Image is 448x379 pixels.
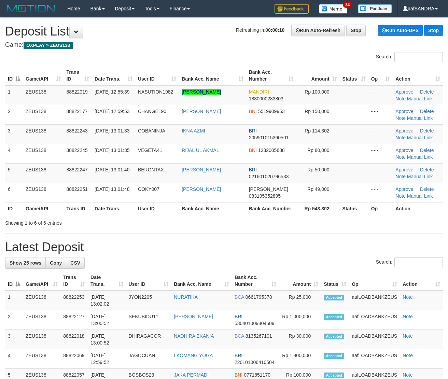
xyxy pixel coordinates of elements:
span: 88822245 [66,148,87,153]
td: 2 [5,310,23,330]
span: [DATE] 13:01:33 [95,128,129,134]
strong: 00:00:10 [265,27,284,33]
th: User ID: activate to sort column ascending [126,271,171,291]
span: BNI [249,109,257,114]
td: JYON2205 [126,291,171,310]
a: [PERSON_NAME] [182,167,221,172]
th: Game/API: activate to sort column ascending [23,271,60,291]
td: Rp 1,800,000 [279,349,321,369]
td: ZEUS138 [23,349,60,369]
a: Manual Link [407,193,433,199]
th: Trans ID: activate to sort column ascending [64,66,92,85]
td: ZEUS138 [23,330,60,349]
td: - - - [368,105,393,124]
td: SEKUBIDU11 [126,310,171,330]
a: Copy [45,257,66,269]
td: 3 [5,124,23,144]
span: Copy 1232005688 to clipboard [258,148,285,153]
a: Approve [395,89,413,95]
span: Copy 8135267101 to clipboard [246,333,272,339]
span: VEGETA41 [138,148,162,153]
a: Show 25 rows [5,257,46,269]
span: [DATE] 13:01:48 [95,186,129,192]
th: Action: activate to sort column ascending [393,66,443,85]
td: 4 [5,349,23,369]
a: Delete [420,89,434,95]
td: ZEUS138 [23,291,60,310]
span: BNI [235,372,242,378]
a: IKNA AZMI [182,128,205,134]
td: 3 [5,330,23,349]
span: Refreshing in: [236,27,284,33]
th: Bank Acc. Number [246,202,296,215]
a: I KOMANG YOGA [174,353,213,358]
td: 2 [5,105,23,124]
td: - - - [368,163,393,183]
span: Copy 0771851170 to clipboard [244,372,270,378]
a: NURATIKA [174,294,198,300]
th: Status: activate to sort column ascending [340,66,368,85]
td: 88822127 [60,310,88,330]
th: Rp 543.302 [296,202,339,215]
td: aafLOADBANKZEUS [349,349,400,369]
span: 88822247 [66,167,87,172]
span: [DATE] 12:59:53 [95,109,129,114]
span: BRI [249,128,257,134]
label: Search: [376,52,443,62]
span: BCA [235,333,244,339]
th: Op: activate to sort column ascending [349,271,400,291]
td: - - - [368,144,393,163]
a: Delete [420,186,434,192]
td: 88822018 [60,330,88,349]
span: 34 [343,2,352,8]
span: Copy 220101006410504 to clipboard [235,360,275,365]
span: Copy 0661795378 to clipboard [246,294,272,300]
a: Manual Link [407,115,433,121]
th: Amount: activate to sort column ascending [279,271,321,291]
td: ZEUS138 [23,124,64,144]
td: 88822253 [60,291,88,310]
td: ZEUS138 [23,163,64,183]
td: 88822069 [60,349,88,369]
span: BRI [235,353,242,358]
span: COBANINJA [138,128,165,134]
th: Bank Acc. Name: activate to sort column ascending [171,271,232,291]
a: Approve [395,186,413,192]
span: Copy 083195352895 to clipboard [249,193,281,199]
a: Approve [395,109,413,114]
th: User ID: activate to sort column ascending [135,66,179,85]
th: Action [393,202,443,215]
a: Note [395,193,406,199]
span: Copy 021601020796533 to clipboard [249,174,289,179]
a: Delete [420,109,434,114]
td: Rp 30,000 [279,330,321,349]
td: ZEUS138 [23,183,64,202]
td: aafLOADBANKZEUS [349,310,400,330]
a: Note [395,115,406,121]
input: Search: [394,52,443,62]
span: Copy 530401009804509 to clipboard [235,321,275,326]
label: Search: [376,257,443,267]
a: Approve [395,128,413,134]
th: Date Trans. [92,202,135,215]
a: JAKA PERMADI [174,372,209,378]
img: Button%20Memo.svg [319,4,348,14]
span: OXPLAY > ZEUS138 [24,42,73,49]
span: Accepted [324,314,344,320]
td: 1 [5,291,23,310]
span: COKY007 [138,186,159,192]
span: Rp 49,000 [307,186,330,192]
td: - - - [368,124,393,144]
td: - - - [368,183,393,202]
span: Accepted [324,353,344,359]
span: 88822019 [66,89,87,95]
span: [PERSON_NAME] [249,186,288,192]
a: Delete [420,167,434,172]
a: Stop [424,25,443,36]
a: Stop [346,25,366,36]
span: 88822243 [66,128,87,134]
th: Op [368,202,393,215]
div: Showing 1 to 6 of 6 entries [5,217,182,226]
a: Run Auto-DPS [378,25,423,36]
a: CSV [66,257,85,269]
